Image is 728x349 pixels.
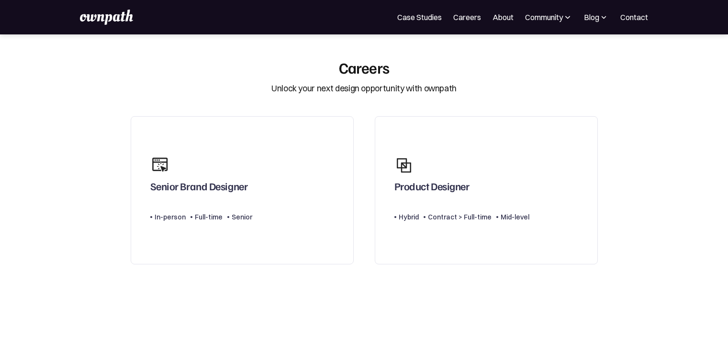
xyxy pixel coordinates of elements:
[155,211,186,223] div: In-person
[584,11,599,23] div: Blog
[150,180,248,197] div: Senior Brand Designer
[232,211,252,223] div: Senior
[339,58,390,76] div: Careers
[584,11,609,23] div: Blog
[501,211,529,223] div: Mid-level
[399,211,419,223] div: Hybrid
[493,11,514,23] a: About
[271,82,457,95] div: Unlock your next design opportunity with ownpath
[375,116,598,265] a: Product DesignerHybridContract > Full-timeMid-level
[525,11,572,23] div: Community
[525,11,563,23] div: Community
[397,11,442,23] a: Case Studies
[428,211,492,223] div: Contract > Full-time
[195,211,223,223] div: Full-time
[620,11,648,23] a: Contact
[453,11,481,23] a: Careers
[394,180,470,197] div: Product Designer
[131,116,354,265] a: Senior Brand DesignerIn-personFull-timeSenior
